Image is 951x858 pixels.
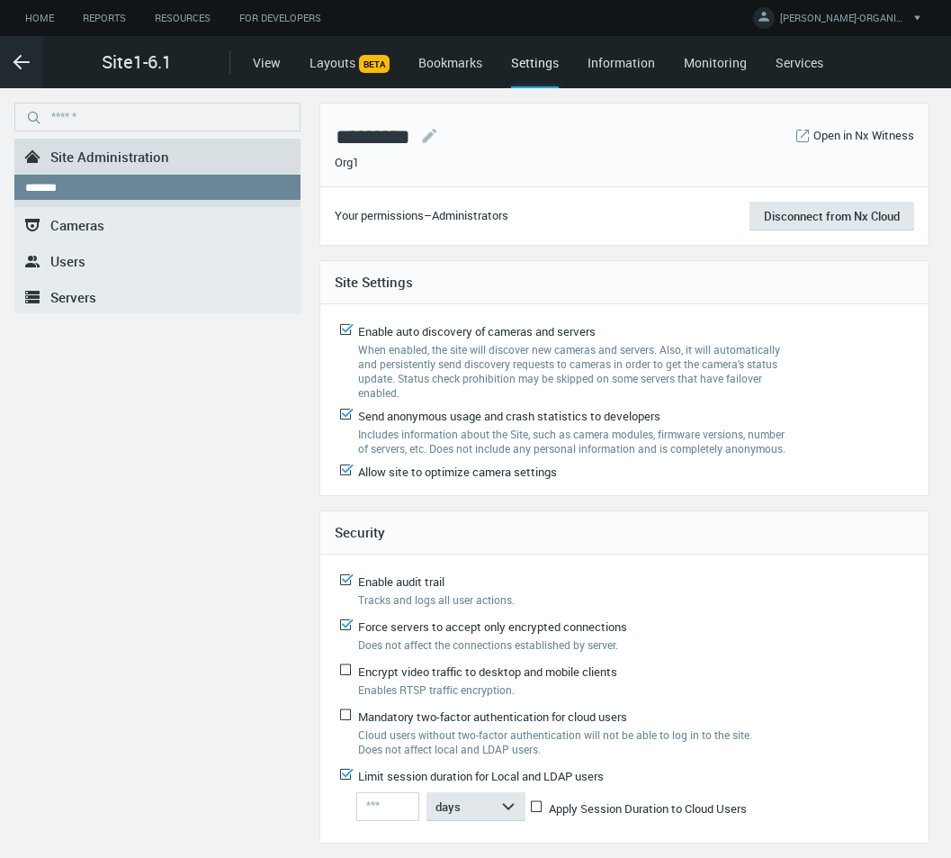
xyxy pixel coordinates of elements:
[776,54,823,71] a: Services
[358,727,752,756] span: Cloud users without two-factor authentication will not be able to log in to the site. Does not af...
[511,53,559,88] div: Settings
[358,408,660,424] span: Send anonymous usage and crash statistics to developers
[335,154,359,172] span: Org1
[335,274,914,290] h4: Site Settings
[432,207,508,223] span: Administrators
[435,799,461,815] span: days
[335,524,914,540] h4: Security
[358,592,776,607] label: Tracks and logs all user actions.
[426,792,525,821] button: days
[335,207,424,223] span: Your permissions
[749,202,914,230] button: Disconnect from Nx Cloud
[102,49,172,76] span: Site1-6.1
[780,11,906,32] span: [PERSON_NAME]-ORGANIZATION-TEST M.
[358,768,604,784] span: Limit session duration for Local and LDAP users
[140,7,225,30] a: Resources
[50,288,96,306] span: Servers
[358,664,617,680] span: Encrypt video traffic to desktop and mobile clients
[50,252,85,270] span: Users
[358,574,444,590] span: Enable audit trail
[684,54,747,71] a: Monitoring
[68,7,140,30] a: Reports
[418,54,482,71] a: Bookmarks
[358,709,627,725] span: Mandatory two-factor authentication for cloud users
[358,342,793,400] label: When enabled, the site will discover new cameras and servers. Also, it will automatically and per...
[253,54,281,71] a: View
[424,207,432,223] span: –
[310,54,390,71] a: LayoutsBETA
[358,427,793,456] label: Includes information about the Site, such as camera modules, firmware versions, number of servers...
[11,7,68,30] a: Home
[549,800,747,817] span: Apply Session Duration to Cloud Users
[813,127,914,145] a: Open in Nx Witness
[358,682,515,697] span: Enables RTSP traffic encryption.
[225,7,336,30] a: For Developers
[358,637,618,652] span: Does not affect the connections established by server.
[358,464,557,480] span: Allow site to optimize camera settings
[358,323,596,339] span: Enable auto discovery of cameras and servers
[358,619,627,635] span: Force servers to accept only encrypted connections
[588,54,655,71] a: Information
[359,55,390,73] span: BETA
[50,216,104,234] span: Cameras
[50,148,169,166] span: Site Administration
